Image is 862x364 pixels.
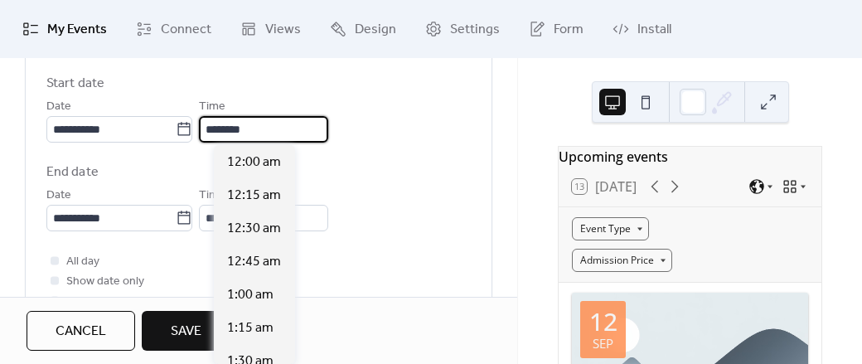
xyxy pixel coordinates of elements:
[46,44,131,64] span: Date and time
[199,186,225,206] span: Time
[46,97,71,117] span: Date
[559,147,821,167] div: Upcoming events
[227,219,281,239] span: 12:30 am
[265,20,301,40] span: Views
[228,7,313,51] a: Views
[355,20,396,40] span: Design
[142,311,230,351] button: Save
[227,252,281,272] span: 12:45 am
[413,7,512,51] a: Settings
[56,322,106,342] span: Cancel
[171,322,201,342] span: Save
[46,74,104,94] div: Start date
[66,272,144,292] span: Show date only
[227,153,281,172] span: 12:00 am
[47,20,107,40] span: My Events
[516,7,596,51] a: Form
[27,311,135,351] button: Cancel
[593,337,613,350] div: Sep
[227,186,281,206] span: 12:15 am
[450,20,500,40] span: Settings
[227,318,274,338] span: 1:15 am
[199,97,225,117] span: Time
[123,7,224,51] a: Connect
[317,7,409,51] a: Design
[637,20,671,40] span: Install
[227,285,274,305] span: 1:00 am
[66,252,99,272] span: All day
[161,20,211,40] span: Connect
[46,186,71,206] span: Date
[46,163,99,182] div: End date
[589,309,617,334] div: 12
[66,292,138,312] span: Hide end time
[600,7,684,51] a: Install
[554,20,584,40] span: Form
[10,7,119,51] a: My Events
